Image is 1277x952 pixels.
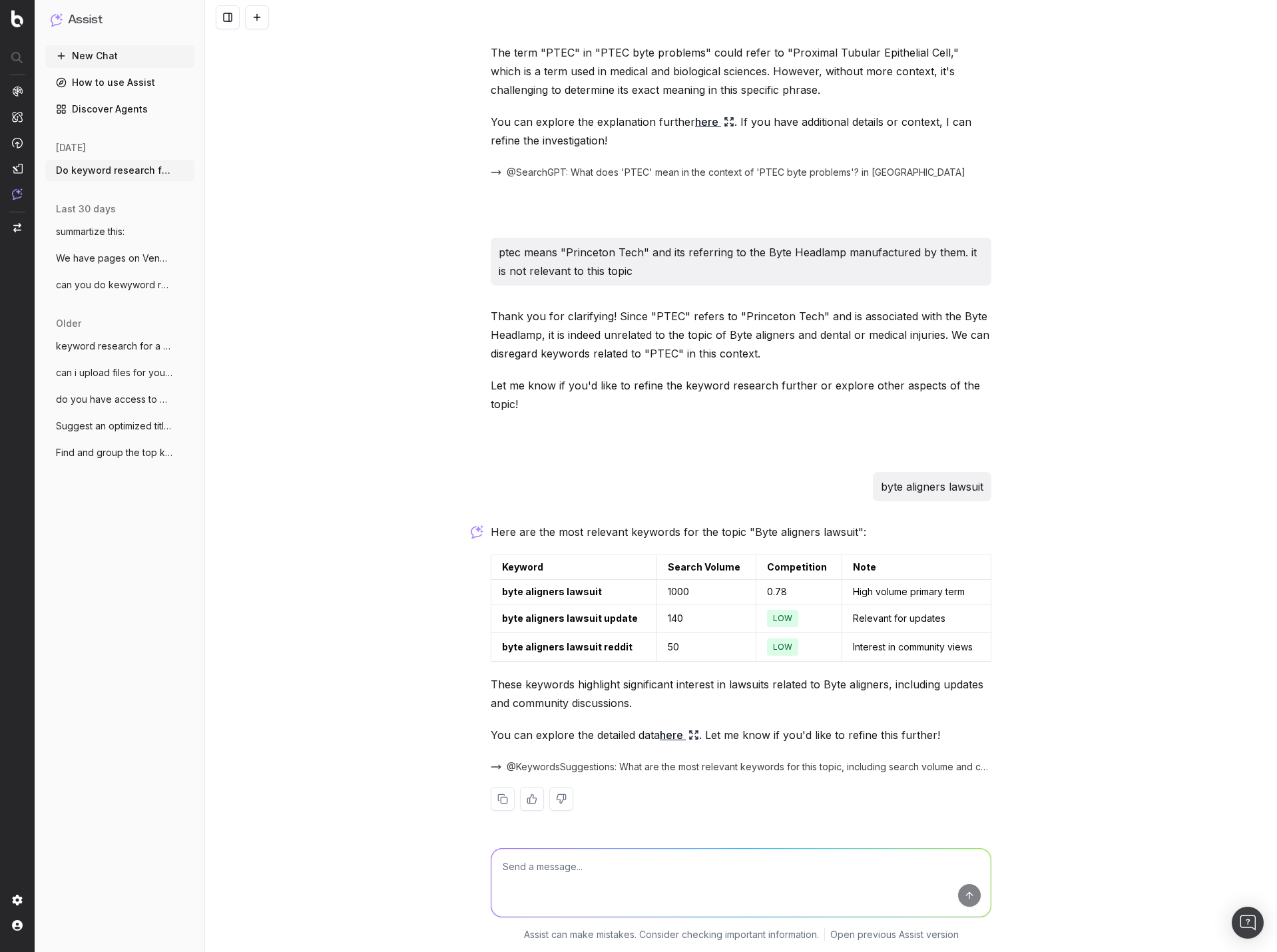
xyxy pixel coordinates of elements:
img: Intelligence [12,111,23,122]
td: 50 [656,633,756,662]
button: Assist [51,11,189,29]
a: Discover Agents [45,99,194,120]
a: here [660,726,699,744]
button: Do keyword research for a lawsuit invest [45,160,194,181]
span: Suggest an optimized title and descripti [56,419,173,433]
td: Note [842,555,991,580]
p: You can explore the explanation further . If you have additional details or context, I can refine... [491,113,991,150]
p: You can explore the detailed data . Let me know if you'd like to refine this further! [491,726,991,744]
img: Assist [12,188,23,200]
div: Open Intercom Messenger [1232,907,1264,939]
strong: byte aligners lawsuit update [502,612,638,624]
span: We have pages on Venmo and CashApp refer [56,252,173,265]
span: older [56,317,81,330]
span: [DATE] [56,141,86,154]
strong: byte aligners lawsuit reddit [502,641,633,652]
img: Assist [51,13,63,26]
span: summartize this: [56,225,125,238]
span: last 30 days [56,202,116,216]
td: Keyword [491,555,657,580]
span: keyword research for a page about a mass [56,340,173,353]
p: These keywords highlight significant interest in lawsuits related to Byte aligners, including upd... [491,675,991,712]
button: New Chat [45,45,194,67]
td: Competition [756,555,842,580]
td: 0.78 [756,580,842,604]
strong: byte aligners lawsuit [502,586,602,597]
button: @SearchGPT: What does 'PTEC' mean in the context of 'PTEC byte problems'? in [GEOGRAPHIC_DATA] [491,166,965,179]
button: @KeywordsSuggestions: What are the most relevant keywords for this topic, including search volume... [491,760,991,774]
span: can you do kewyword research for this pa [56,278,173,292]
p: ptec means "Princeton Tech" and its referring to the Byte Headlamp manufactured by them. it is no... [499,243,983,280]
a: here [695,113,734,131]
img: Setting [12,895,23,905]
img: Analytics [12,86,23,97]
button: can you do kewyword research for this pa [45,274,194,296]
button: We have pages on Venmo and CashApp refer [45,248,194,269]
div: LOW [767,638,798,656]
button: Suggest an optimized title and descripti [45,415,194,437]
td: Relevant for updates [842,604,991,633]
span: @KeywordsSuggestions: What are the most relevant keywords for this topic, including search volume... [507,760,991,774]
button: summartize this: [45,221,194,242]
span: @SearchGPT: What does 'PTEC' mean in the context of 'PTEC byte problems'? in [GEOGRAPHIC_DATA] [507,166,965,179]
td: Search Volume [656,555,756,580]
span: can i upload files for you to analyze [56,366,173,379]
img: My account [12,920,23,931]
span: Find and group the top keywords for acco [56,446,173,459]
td: 1000 [656,580,756,604]
img: Switch project [13,223,21,232]
img: Activation [12,137,23,148]
div: LOW [767,610,798,627]
p: Thank you for clarifying! Since "PTEC" refers to "Princeton Tech" and is associated with the Byte... [491,307,991,363]
td: Interest in community views [842,633,991,662]
p: Here are the most relevant keywords for the topic "Byte aligners lawsuit": [491,523,991,541]
img: Botify logo [11,10,23,27]
p: Assist can make mistakes. Consider checking important information. [524,928,819,941]
button: can i upload files for you to analyze [45,362,194,383]
button: do you have access to my SEM Rush data [45,389,194,410]
button: Find and group the top keywords for acco [45,442,194,463]
a: How to use Assist [45,72,194,93]
img: Studio [12,163,23,174]
p: Let me know if you'd like to refine the keyword research further or explore other aspects of the ... [491,376,991,413]
button: keyword research for a page about a mass [45,336,194,357]
td: 140 [656,604,756,633]
a: Open previous Assist version [830,928,959,941]
span: do you have access to my SEM Rush data [56,393,173,406]
h1: Assist [68,11,103,29]
p: The term "PTEC" in "PTEC byte problems" could refer to "Proximal Tubular Epithelial Cell," which ... [491,43,991,99]
td: High volume primary term [842,580,991,604]
img: Botify assist logo [471,525,483,539]
p: byte aligners lawsuit [881,477,983,496]
span: Do keyword research for a lawsuit invest [56,164,173,177]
